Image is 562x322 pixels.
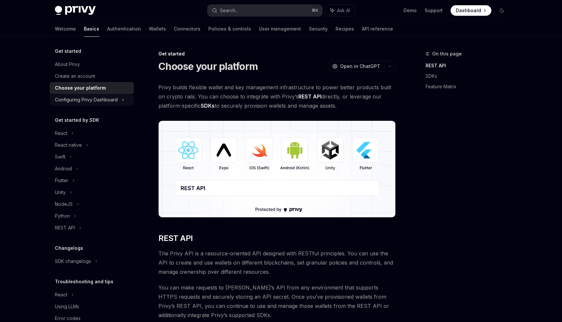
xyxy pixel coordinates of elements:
[336,21,354,37] a: Recipes
[158,249,395,276] span: The Privy API is a resource-oriented API designed with RESTful principles. You can use the API to...
[220,7,238,14] div: Search...
[55,278,113,286] h5: Troubleshooting and tips
[259,21,301,37] a: User management
[158,60,258,72] h1: Choose your platform
[456,7,481,14] span: Dashboard
[55,141,82,149] div: React native
[55,303,79,311] div: Using LLMs
[55,153,65,161] div: Swift
[55,188,66,196] div: Unity
[55,291,67,299] div: React
[312,8,318,13] span: ⌘ K
[497,5,507,16] button: Toggle dark mode
[158,83,395,110] span: Privy builds flexible wallet and key management infrastructure to power better products built on ...
[201,102,215,109] strong: SDKs
[84,21,99,37] a: Basics
[158,121,395,217] img: images/Platform2.png
[50,70,134,82] a: Create an account
[426,81,512,92] a: Feature Matrix
[426,60,512,71] a: REST API
[174,21,200,37] a: Connectors
[55,129,67,137] div: React
[340,63,380,70] span: Open in ChatGPT
[55,212,70,220] div: Python
[50,82,134,94] a: Choose your platform
[362,21,393,37] a: API reference
[55,165,72,173] div: Android
[55,244,83,252] h5: Changelogs
[55,257,91,265] div: SDK changelogs
[425,7,443,14] a: Support
[50,301,134,312] a: Using LLMs
[55,47,81,55] h5: Get started
[158,51,395,57] div: Get started
[55,60,80,68] div: About Privy
[208,21,251,37] a: Policies & controls
[55,200,73,208] div: NodeJS
[404,7,417,14] a: Demo
[426,71,512,81] a: SDKs
[55,6,96,15] img: dark logo
[337,7,350,14] span: Ask AI
[107,21,141,37] a: Authentication
[309,21,328,37] a: Security
[451,5,491,16] a: Dashboard
[328,61,384,72] button: Open in ChatGPT
[298,93,321,100] strong: REST API
[207,5,322,16] button: Search...⌘K
[158,283,395,320] span: You can make requests to [PERSON_NAME]’s API from any environment that supports HTTPS requests an...
[149,21,166,37] a: Wallets
[158,233,193,244] span: REST API
[55,21,76,37] a: Welcome
[55,224,75,232] div: REST API
[55,96,118,104] div: Configuring Privy Dashboard
[55,116,99,124] h5: Get started by SDK
[55,72,95,80] div: Create an account
[432,50,462,58] span: On this page
[50,58,134,70] a: About Privy
[55,84,106,92] div: Choose your platform
[326,5,355,16] button: Ask AI
[55,177,68,184] div: Flutter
